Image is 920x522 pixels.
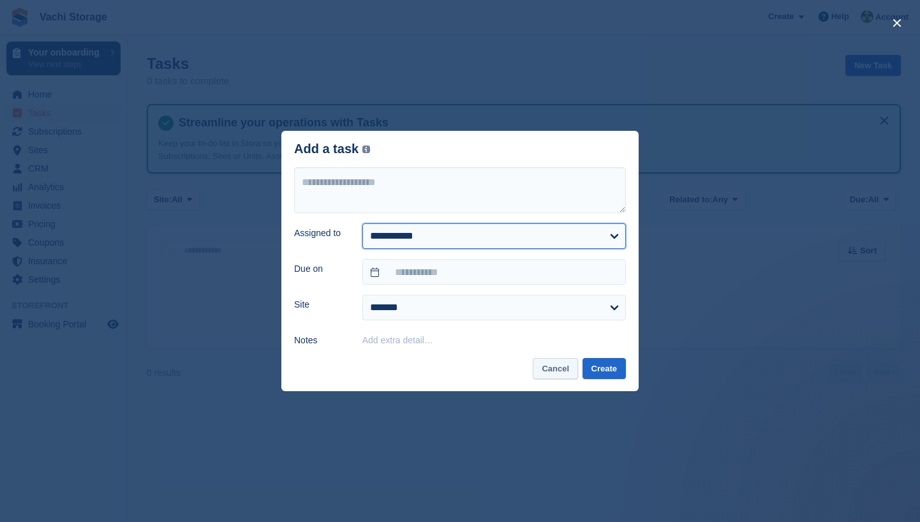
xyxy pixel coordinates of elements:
img: icon-info-grey-7440780725fd019a000dd9b08b2336e03edf1995a4989e88bcd33f0948082b44.svg [362,145,370,153]
div: Add a task [294,142,370,156]
button: Add extra detail… [362,335,433,345]
label: Assigned to [294,227,347,240]
label: Notes [294,334,347,347]
label: Site [294,298,347,311]
button: Cancel [533,358,578,379]
label: Due on [294,262,347,276]
button: Create [582,358,626,379]
button: close [887,13,907,33]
